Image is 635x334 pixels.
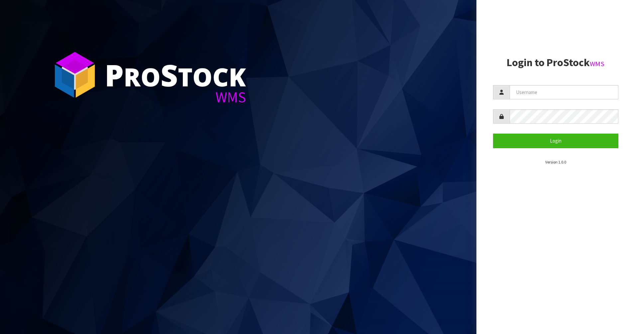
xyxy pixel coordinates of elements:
[161,55,178,95] span: S
[105,60,246,90] div: ro tock
[493,57,619,68] h2: Login to ProStock
[545,160,566,165] small: Version 1.0.0
[510,85,619,99] input: Username
[50,50,100,100] img: ProStock Cube
[105,55,124,95] span: P
[493,134,619,148] button: Login
[105,90,246,105] div: WMS
[590,59,604,68] small: WMS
